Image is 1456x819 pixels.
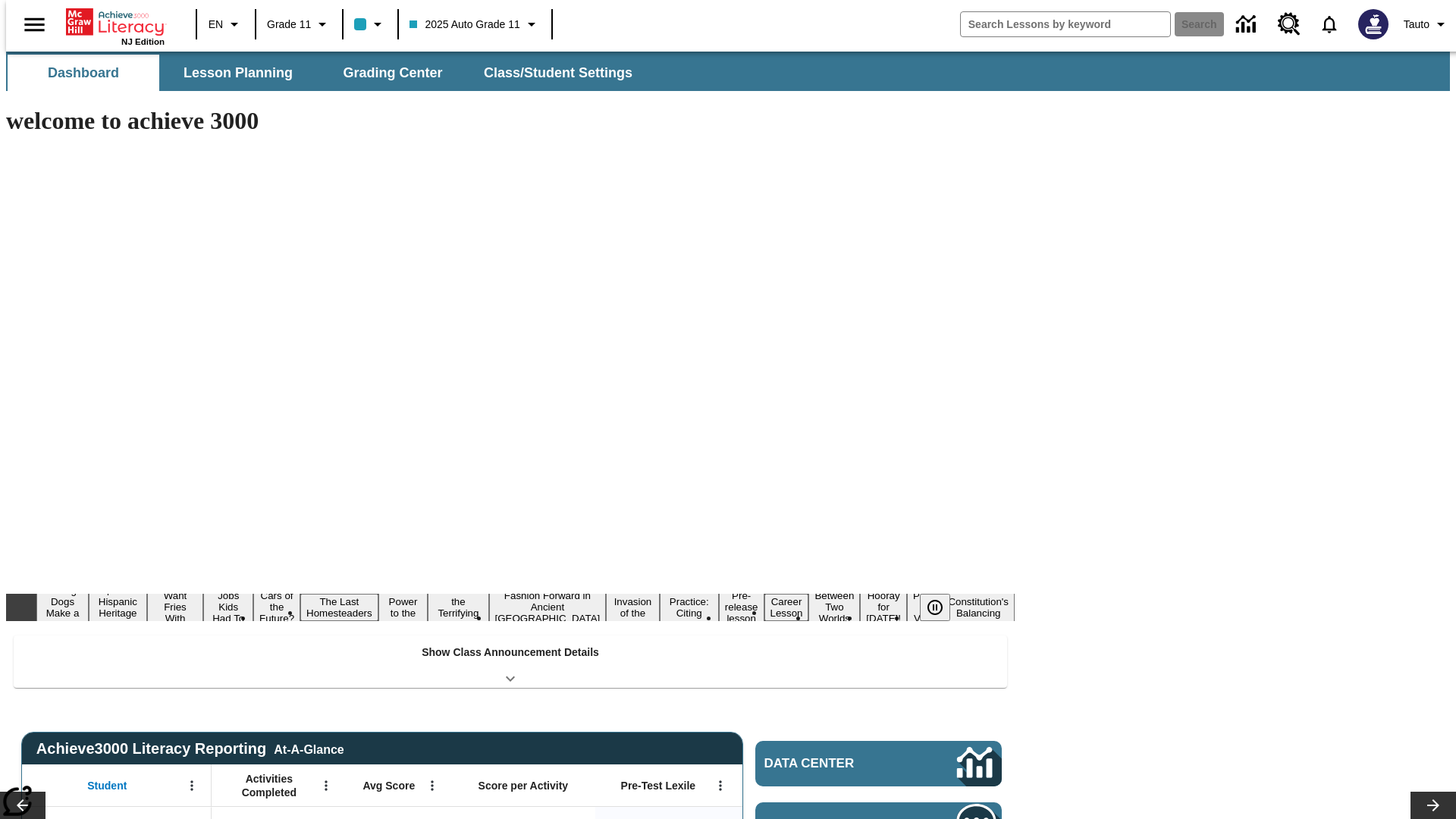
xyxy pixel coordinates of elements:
button: Slide 15 Hooray for Constitution Day! [860,588,907,626]
button: Slide 1 Diving Dogs Make a Splash [36,582,89,632]
button: Class color is light blue. Change class color [348,11,393,38]
button: Open Menu [180,774,203,797]
button: Dashboard [8,55,159,91]
button: Open Menu [315,774,337,797]
button: Slide 2 ¡Viva Hispanic Heritage Month! [89,582,147,632]
span: Pre-Test Lexile [621,779,696,792]
span: Avg Score [362,779,415,792]
button: Open Menu [709,774,732,797]
div: At-A-Glance [274,740,344,757]
span: EN [209,17,223,33]
input: search field [961,12,1170,36]
span: NJ Edition [121,37,165,46]
button: Slide 5 Cars of the Future? [253,588,300,626]
a: Resource Center, Will open in new tab [1269,4,1310,45]
a: Home [66,7,165,37]
button: Slide 8 Attack of the Terrifying Tomatoes [428,582,488,632]
button: Pause [920,594,950,621]
h1: welcome to achieve 3000 [6,107,1015,135]
button: Slide 13 Career Lesson [764,594,809,621]
p: Show Class Announcement Details [422,645,599,661]
span: Achieve3000 Literacy Reporting [36,740,344,758]
button: Lesson carousel, Next [1410,792,1456,819]
button: Slide 6 The Last Homesteaders [300,594,378,621]
div: SubNavbar [6,52,1450,91]
button: Profile/Settings [1398,11,1456,38]
button: Class/Student Settings [472,55,645,91]
span: Grade 11 [267,17,311,33]
button: Open Menu [421,774,444,797]
button: Class: 2025 Auto Grade 11, Select your class [403,11,546,38]
button: Slide 14 Between Two Worlds [808,588,860,626]
div: Home [66,5,165,46]
button: Grade: Grade 11, Select a grade [261,11,337,38]
button: Slide 9 Fashion Forward in Ancient Rome [489,588,607,626]
span: Score per Activity [479,779,569,792]
span: 2025 Auto Grade 11 [409,17,519,33]
a: Data Center [755,741,1002,786]
div: Pause [920,594,965,621]
span: Tauto [1404,17,1429,33]
a: Notifications [1310,5,1349,44]
button: Slide 12 Pre-release lesson [719,588,764,626]
button: Slide 7 Solar Power to the People [378,582,428,632]
span: Student [87,779,127,792]
button: Slide 17 The Constitution's Balancing Act [942,582,1015,632]
button: Slide 3 Do You Want Fries With That? [147,576,204,638]
button: Slide 10 The Invasion of the Free CD [606,582,659,632]
button: Lesson Planning [162,55,314,91]
div: SubNavbar [6,55,646,91]
button: Slide 4 Dirty Jobs Kids Had To Do [203,576,253,638]
img: Avatar [1358,9,1389,39]
span: Data Center [764,756,906,771]
span: Activities Completed [219,772,319,799]
button: Slide 16 Point of View [907,588,942,626]
button: Grading Center [317,55,469,91]
div: Show Class Announcement Details [14,635,1007,688]
button: Slide 11 Mixed Practice: Citing Evidence [660,582,719,632]
a: Data Center [1227,4,1269,45]
button: Select a new avatar [1349,5,1398,44]
button: Language: EN, Select a language [202,11,250,38]
button: Open side menu [12,2,57,47]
